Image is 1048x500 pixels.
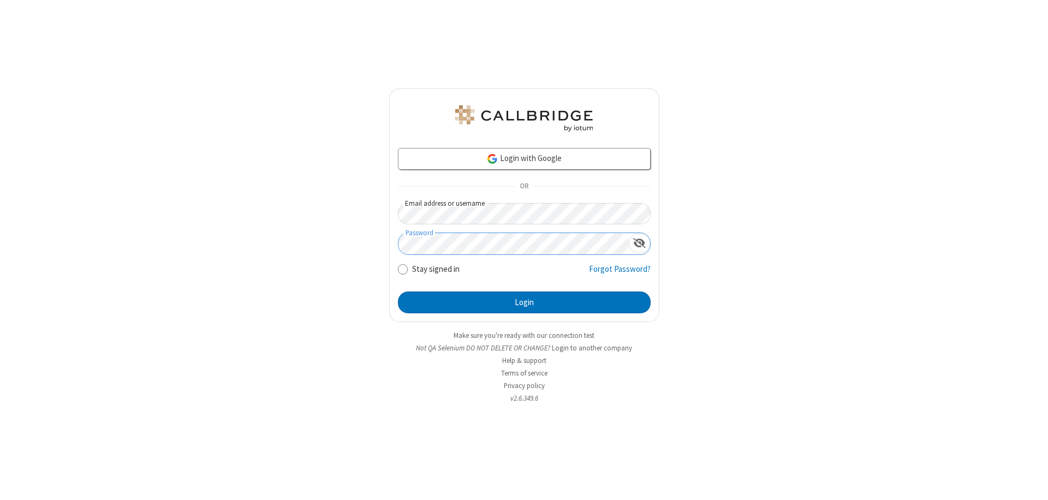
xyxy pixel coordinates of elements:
label: Stay signed in [412,263,460,276]
img: QA Selenium DO NOT DELETE OR CHANGE [453,105,595,132]
a: Privacy policy [504,381,545,390]
li: Not QA Selenium DO NOT DELETE OR CHANGE? [389,343,659,353]
img: google-icon.png [486,153,498,165]
div: Show password [629,233,650,253]
button: Login to another company [552,343,632,353]
a: Login with Google [398,148,651,170]
input: Password [398,233,629,254]
a: Make sure you're ready with our connection test [454,331,594,340]
a: Terms of service [501,368,547,378]
span: OR [515,179,533,194]
a: Help & support [502,356,546,365]
li: v2.6.349.6 [389,393,659,403]
input: Email address or username [398,203,651,224]
a: Forgot Password? [589,263,651,284]
button: Login [398,291,651,313]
